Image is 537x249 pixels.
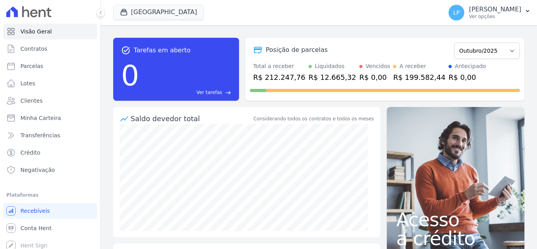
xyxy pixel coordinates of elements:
[3,203,97,219] a: Recebíveis
[315,62,345,70] div: Liquidados
[121,55,139,96] div: 0
[253,62,305,70] div: Total a receber
[142,89,231,96] a: Ver tarefas east
[396,229,515,248] span: a crédito
[20,166,55,174] span: Negativação
[20,207,50,215] span: Recebíveis
[113,5,204,20] button: [GEOGRAPHIC_DATA]
[396,210,515,229] span: Acesso
[134,46,191,55] span: Tarefas em aberto
[3,110,97,126] a: Minha Carteira
[20,62,43,70] span: Parcelas
[20,224,51,232] span: Conta Hent
[6,190,94,200] div: Plataformas
[469,13,521,20] p: Ver opções
[453,10,460,15] span: LP
[366,62,390,70] div: Vencidos
[121,46,131,55] span: task_alt
[469,6,521,13] p: [PERSON_NAME]
[266,45,328,55] div: Posição de parcelas
[20,114,61,122] span: Minha Carteira
[225,90,231,96] span: east
[399,62,426,70] div: A receber
[3,76,97,91] a: Lotes
[442,2,537,24] button: LP [PERSON_NAME] Ver opções
[3,24,97,39] a: Visão Geral
[254,115,374,122] div: Considerando todos os contratos e todos os meses
[3,145,97,160] a: Crédito
[20,149,40,157] span: Crédito
[393,72,445,83] div: R$ 199.582,44
[3,220,97,236] a: Conta Hent
[449,72,486,83] div: R$ 0,00
[20,28,52,35] span: Visão Geral
[20,97,42,105] span: Clientes
[197,89,222,96] span: Ver tarefas
[359,72,390,83] div: R$ 0,00
[3,93,97,109] a: Clientes
[20,45,47,53] span: Contratos
[3,162,97,178] a: Negativação
[253,72,305,83] div: R$ 212.247,76
[455,62,486,70] div: Antecipado
[20,131,60,139] span: Transferências
[131,113,252,124] div: Saldo devedor total
[3,58,97,74] a: Parcelas
[20,79,35,87] span: Lotes
[3,127,97,143] a: Transferências
[309,72,356,83] div: R$ 12.665,32
[3,41,97,57] a: Contratos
